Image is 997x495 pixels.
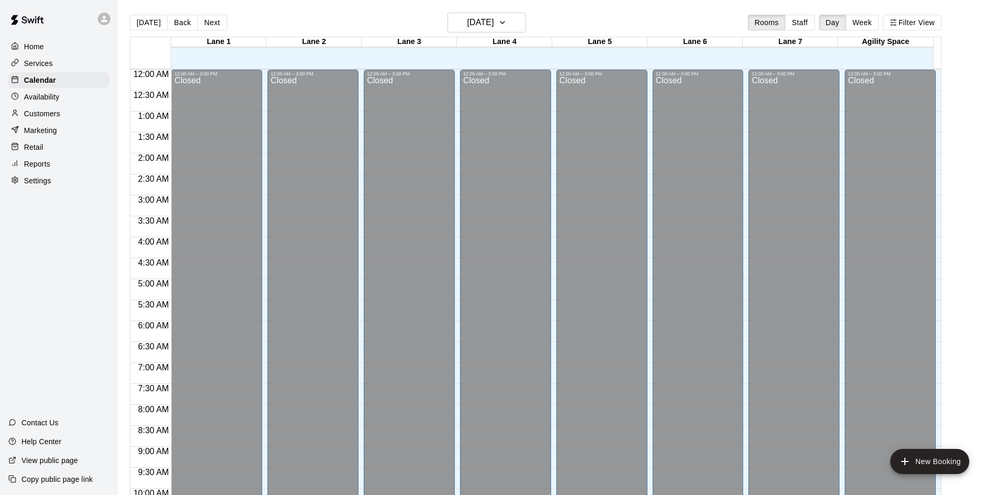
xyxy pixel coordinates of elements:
div: 12:00 AM – 3:00 PM [367,71,452,76]
div: 12:00 AM – 3:00 PM [463,71,548,76]
a: Marketing [8,123,109,138]
p: Help Center [21,436,61,447]
span: 1:30 AM [136,133,172,141]
span: 12:00 AM [131,70,172,79]
button: Week [846,15,879,30]
div: 12:00 AM – 3:00 PM [656,71,741,76]
a: Retail [8,139,109,155]
div: Lane 5 [552,37,647,47]
p: Calendar [24,75,56,85]
p: Services [24,58,53,69]
div: 12:00 AM – 3:00 PM [848,71,933,76]
p: Reports [24,159,50,169]
span: 5:30 AM [136,300,172,309]
div: Lane 2 [266,37,362,47]
button: Day [819,15,846,30]
button: [DATE] [447,13,526,32]
p: Copy public page link [21,474,93,485]
span: 3:30 AM [136,216,172,225]
span: 2:30 AM [136,174,172,183]
p: View public page [21,455,78,466]
div: Lane 4 [457,37,552,47]
h6: [DATE] [467,15,494,30]
span: 7:30 AM [136,384,172,393]
button: [DATE] [130,15,167,30]
p: Marketing [24,125,57,136]
div: 12:00 AM – 3:00 PM [174,71,259,76]
span: 6:30 AM [136,342,172,351]
button: Filter View [883,15,942,30]
button: add [890,449,969,474]
a: Home [8,39,109,54]
button: Rooms [748,15,786,30]
div: Lane 7 [743,37,838,47]
span: 9:30 AM [136,468,172,477]
span: 4:30 AM [136,258,172,267]
p: Home [24,41,44,52]
div: Lane 3 [362,37,457,47]
span: 4:00 AM [136,237,172,246]
div: 12:00 AM – 3:00 PM [271,71,355,76]
span: 8:00 AM [136,405,172,414]
button: Next [197,15,227,30]
span: 3:00 AM [136,195,172,204]
button: Staff [785,15,815,30]
span: 12:30 AM [131,91,172,100]
span: 1:00 AM [136,112,172,120]
a: Customers [8,106,109,122]
div: 12:00 AM – 3:00 PM [559,71,644,76]
div: Agility Space [838,37,933,47]
p: Customers [24,108,60,119]
a: Reports [8,156,109,172]
p: Settings [24,175,51,186]
button: Back [167,15,198,30]
p: Retail [24,142,43,152]
span: 6:00 AM [136,321,172,330]
a: Calendar [8,72,109,88]
span: 9:00 AM [136,447,172,456]
a: Settings [8,173,109,189]
div: 12:00 AM – 3:00 PM [752,71,836,76]
span: 8:30 AM [136,426,172,435]
a: Availability [8,89,109,105]
a: Services [8,56,109,71]
span: 5:00 AM [136,279,172,288]
p: Contact Us [21,417,59,428]
div: Lane 1 [171,37,266,47]
div: Lane 6 [647,37,743,47]
p: Availability [24,92,60,102]
span: 2:00 AM [136,153,172,162]
span: 7:00 AM [136,363,172,372]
